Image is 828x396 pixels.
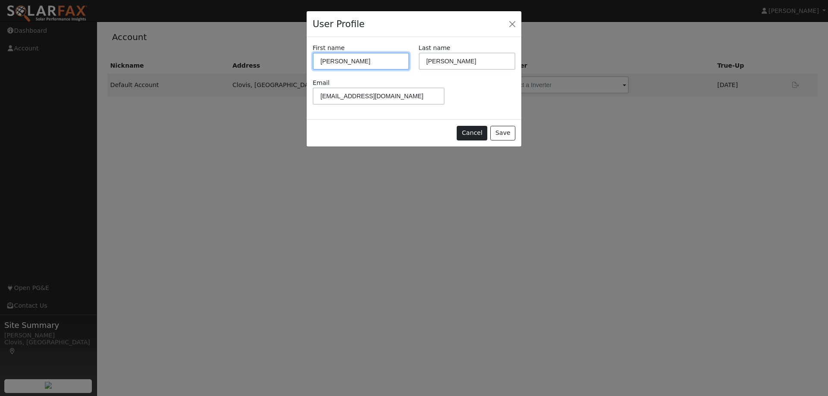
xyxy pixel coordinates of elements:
label: Last name [419,44,451,53]
button: Cancel [457,126,487,140]
label: First name [313,44,345,53]
button: Close [506,18,518,30]
button: Save [490,126,515,140]
label: Email [313,78,329,87]
h4: User Profile [313,17,364,31]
